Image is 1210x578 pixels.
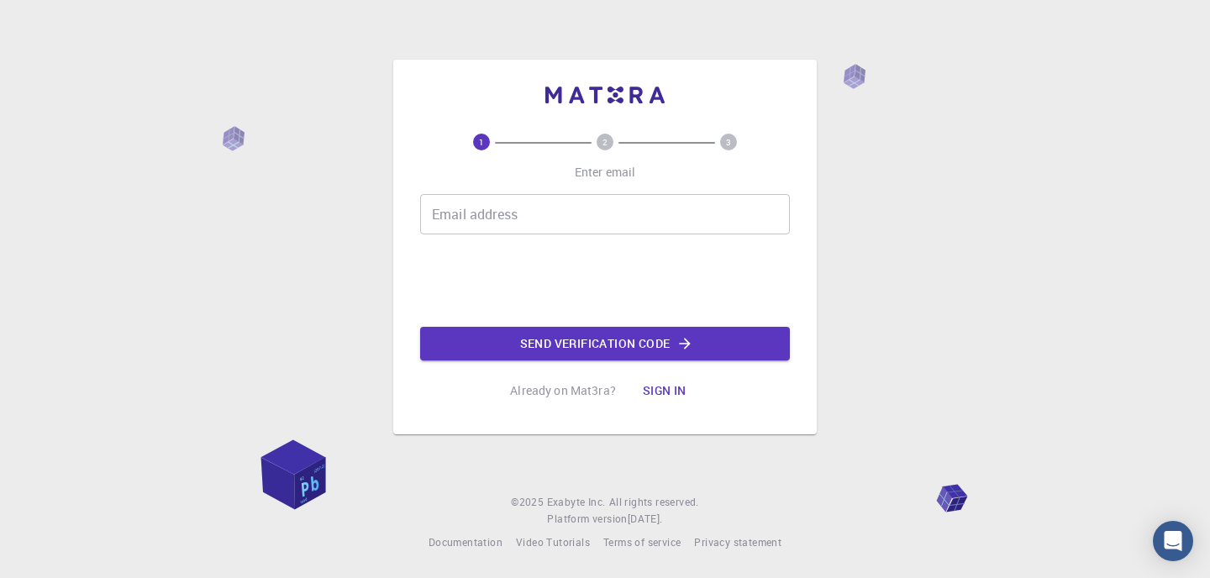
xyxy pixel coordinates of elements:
[547,494,606,511] a: Exabyte Inc.
[420,327,790,360] button: Send verification code
[628,512,663,525] span: [DATE] .
[516,534,590,551] a: Video Tutorials
[511,494,546,511] span: © 2025
[510,382,616,399] p: Already on Mat3ra?
[479,136,484,148] text: 1
[429,535,502,549] span: Documentation
[628,511,663,528] a: [DATE].
[629,374,700,407] button: Sign in
[429,534,502,551] a: Documentation
[602,136,608,148] text: 2
[575,164,636,181] p: Enter email
[609,494,699,511] span: All rights reserved.
[1153,521,1193,561] div: Open Intercom Messenger
[547,511,627,528] span: Platform version
[603,534,681,551] a: Terms of service
[516,535,590,549] span: Video Tutorials
[547,495,606,508] span: Exabyte Inc.
[477,248,733,313] iframe: reCAPTCHA
[603,535,681,549] span: Terms of service
[694,534,781,551] a: Privacy statement
[694,535,781,549] span: Privacy statement
[726,136,731,148] text: 3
